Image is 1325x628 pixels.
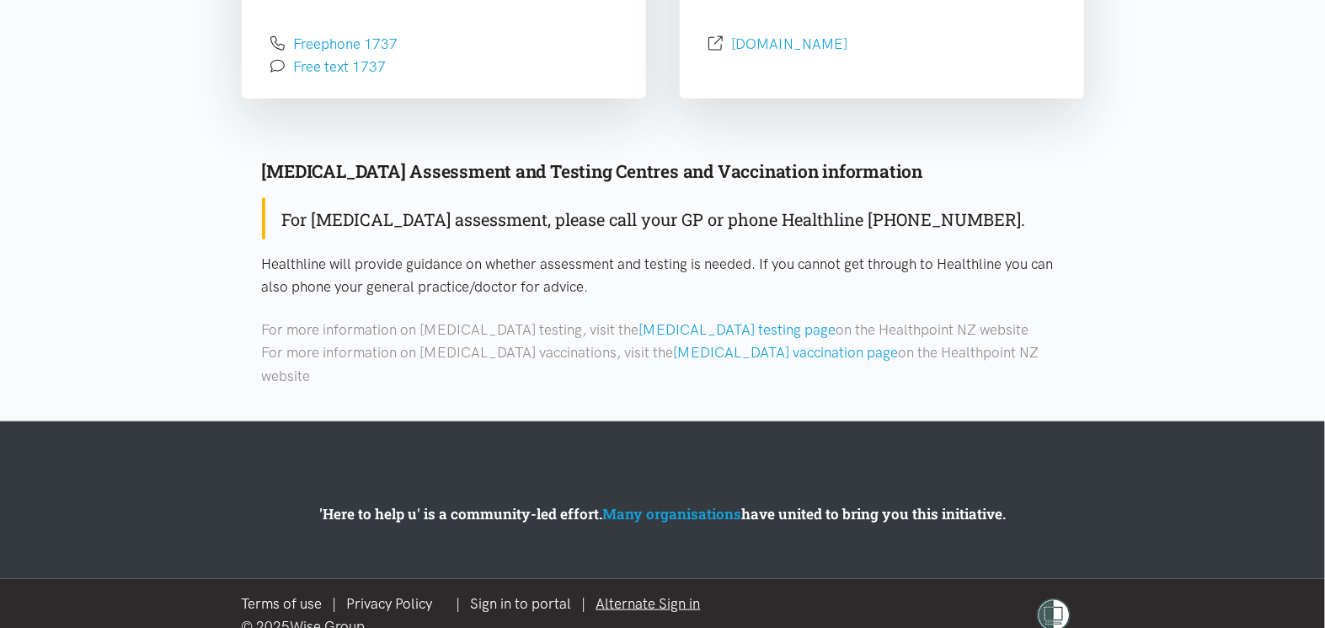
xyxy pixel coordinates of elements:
a: Terms of use [242,595,323,612]
p: 'Here to help u' is a community-led effort. have united to bring you this initiative. [238,502,1087,525]
div: For more information on [MEDICAL_DATA] vaccinations, visit the on the Healthpoint NZ website [262,341,1064,387]
a: Privacy Policy [347,595,433,612]
a: [DOMAIN_NAME] [731,35,848,52]
div: For more information on [MEDICAL_DATA] testing, visit the on the Healthpoint NZ website [262,319,1064,341]
a: Many organisations [602,504,741,523]
a: Alternate Sign in [596,595,701,612]
div: [MEDICAL_DATA] Assessment and Testing Centres and Vaccination information [262,159,1064,184]
a: Free text 1737 [293,58,386,75]
blockquote: For [MEDICAL_DATA] assessment, please call your GP or phone Healthline [PHONE_NUMBER]. [262,198,1064,239]
a: Sign in to portal [471,595,572,612]
a: [MEDICAL_DATA] testing page [639,321,836,338]
a: [MEDICAL_DATA] vaccination page [674,344,899,361]
div: | [242,593,711,615]
span: | | [457,595,711,612]
p: Healthline will provide guidance on whether assessment and testing is needed. If you cannot get t... [262,253,1064,298]
a: Freephone 1737 [293,35,398,52]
